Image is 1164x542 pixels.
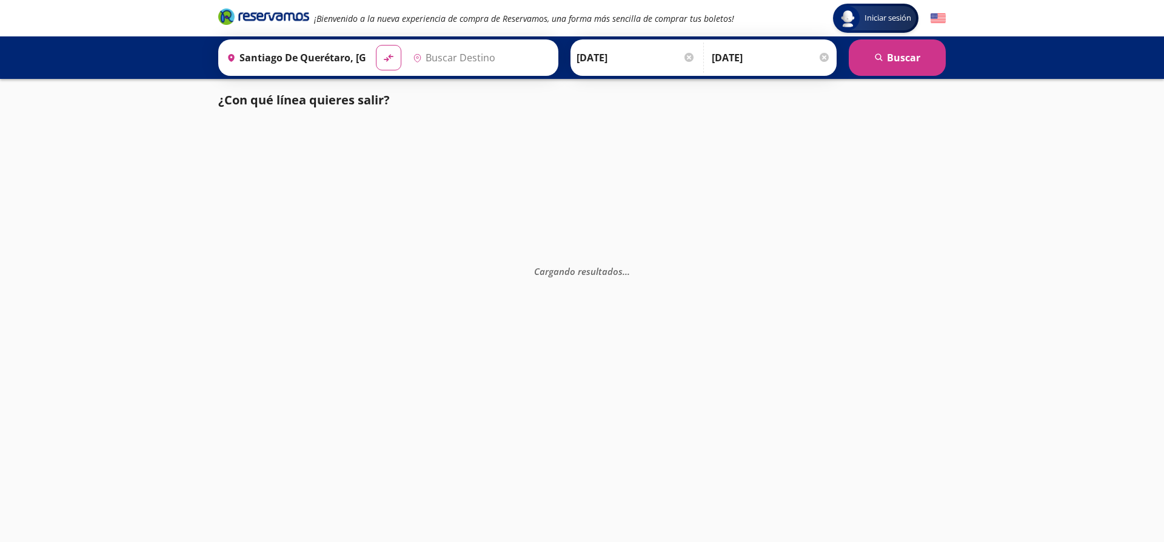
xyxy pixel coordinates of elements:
[625,265,627,277] span: .
[314,13,734,24] em: ¡Bienvenido a la nueva experiencia de compra de Reservamos, una forma más sencilla de comprar tus...
[931,11,946,26] button: English
[577,42,695,73] input: Elegir Fecha
[408,42,552,73] input: Buscar Destino
[623,265,625,277] span: .
[222,42,366,73] input: Buscar Origen
[860,12,916,24] span: Iniciar sesión
[218,7,309,29] a: Brand Logo
[218,91,390,109] p: ¿Con qué línea quieres salir?
[534,265,630,277] em: Cargando resultados
[218,7,309,25] i: Brand Logo
[849,39,946,76] button: Buscar
[712,42,831,73] input: Opcional
[627,265,630,277] span: .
